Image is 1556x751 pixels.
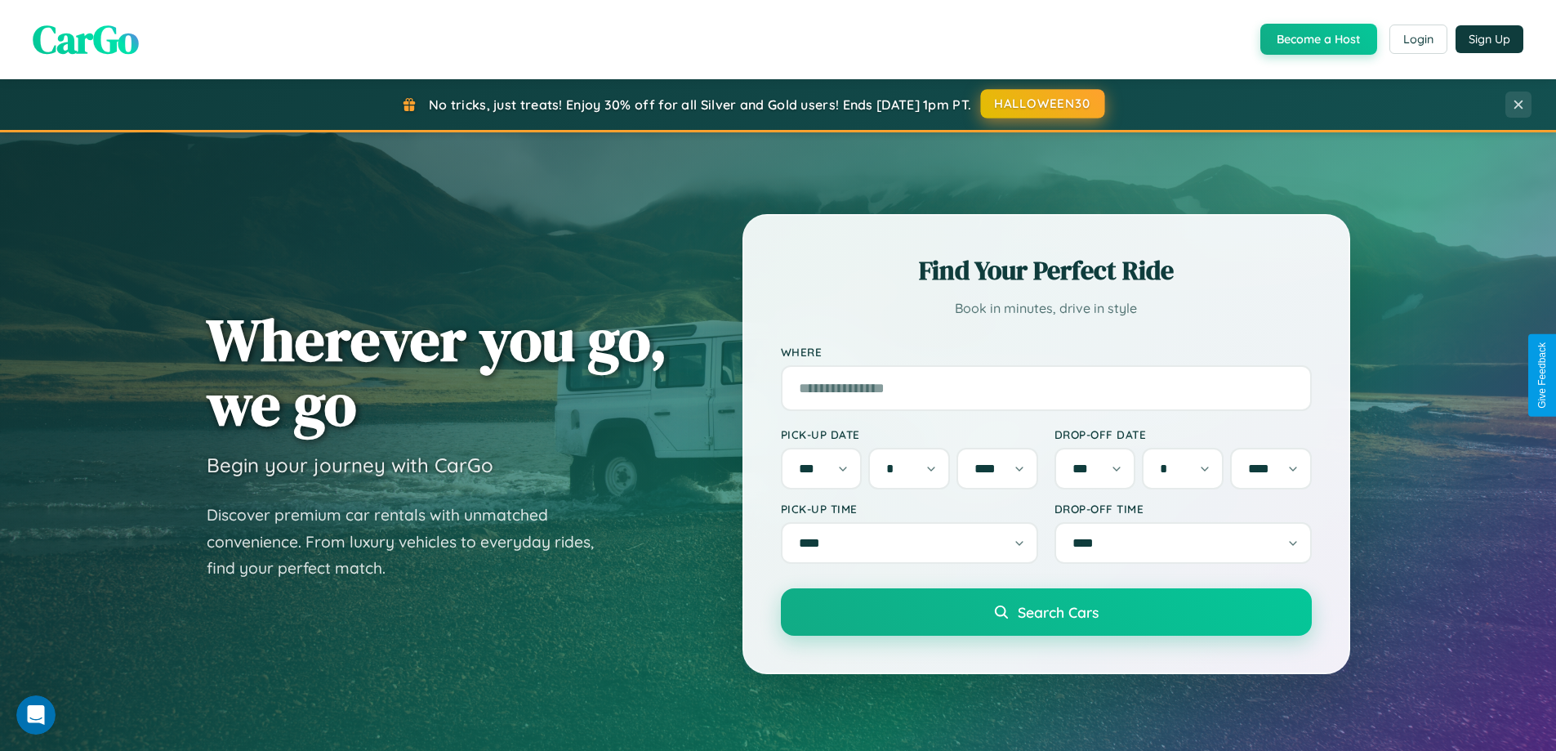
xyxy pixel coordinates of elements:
[781,345,1312,359] label: Where
[1389,25,1447,54] button: Login
[781,297,1312,320] p: Book in minutes, drive in style
[207,453,493,477] h3: Begin your journey with CarGo
[1456,25,1523,53] button: Sign Up
[1054,502,1312,516] label: Drop-off Time
[16,695,56,735] iframe: Intercom live chat
[207,307,667,436] h1: Wherever you go, we go
[1018,603,1099,621] span: Search Cars
[1260,24,1377,55] button: Become a Host
[207,502,615,582] p: Discover premium car rentals with unmatched convenience. From luxury vehicles to everyday rides, ...
[1054,427,1312,441] label: Drop-off Date
[781,502,1038,516] label: Pick-up Time
[781,427,1038,441] label: Pick-up Date
[33,12,139,66] span: CarGo
[429,96,971,113] span: No tricks, just treats! Enjoy 30% off for all Silver and Gold users! Ends [DATE] 1pm PT.
[1536,342,1548,409] div: Give Feedback
[781,253,1312,288] h2: Find Your Perfect Ride
[781,588,1312,636] button: Search Cars
[981,89,1105,118] button: HALLOWEEN30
